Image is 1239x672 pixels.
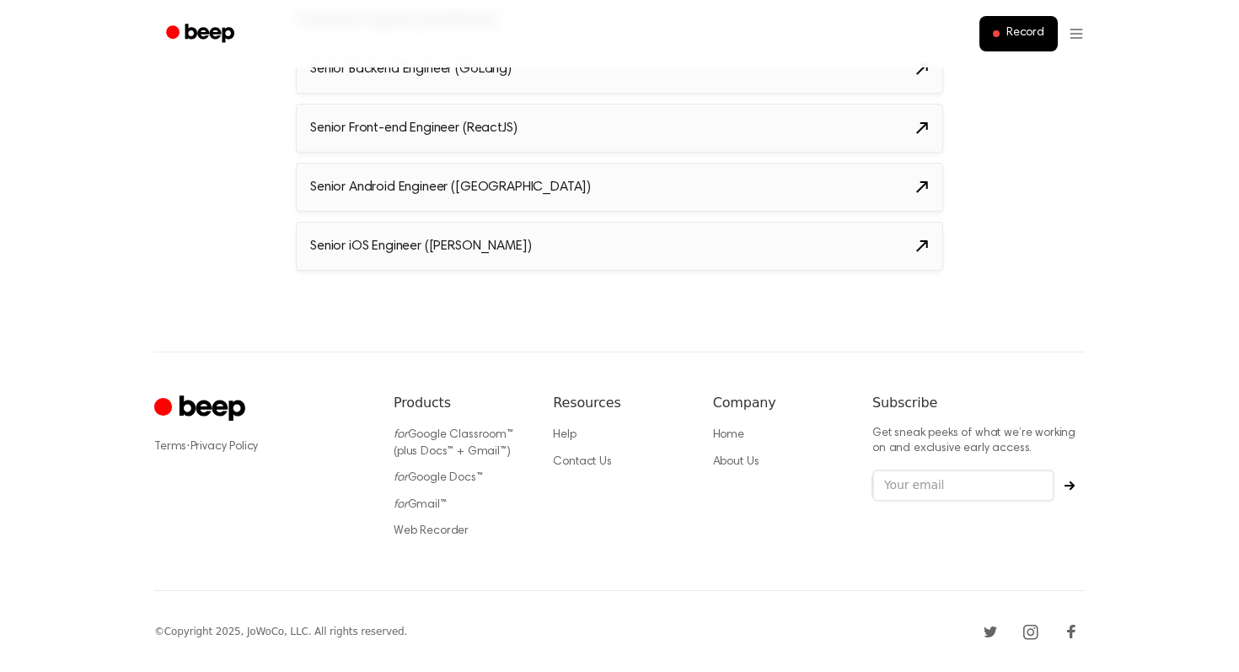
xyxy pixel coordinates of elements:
[713,393,845,413] h6: Company
[154,441,186,453] a: Terms
[394,429,408,441] i: for
[154,393,249,426] a: Cruip
[394,429,513,458] a: forGoogle Classroom™ (plus Docs™ + Gmail™)
[310,177,591,197] div: Senior Android Engineer ([GEOGRAPHIC_DATA])
[296,45,943,94] a: Senior Backend Engineer (GoLang)
[979,16,1058,51] button: Record
[1006,26,1044,41] span: Record
[553,456,611,468] a: Contact Us
[394,499,408,511] i: for
[154,438,367,455] div: ·
[190,441,259,453] a: Privacy Policy
[310,236,531,256] div: Senior iOS Engineer ([PERSON_NAME])
[310,59,512,79] div: Senior Backend Engineer (GoLang)
[1054,481,1085,491] button: Subscribe
[394,499,447,511] a: forGmail™
[553,429,576,441] a: Help
[872,470,1054,502] input: Your email
[296,104,943,153] a: Senior Front-end Engineer (ReactJS)
[1068,17,1085,51] button: Open menu
[310,118,517,138] div: Senior Front-end Engineer (ReactJS)
[872,393,1085,413] h6: Subscribe
[713,429,744,441] a: Home
[713,456,759,468] a: About Us
[553,393,685,413] h6: Resources
[296,163,943,212] a: Senior Android Engineer ([GEOGRAPHIC_DATA])
[394,393,526,413] h6: Products
[154,18,249,51] a: Beep
[154,624,407,639] div: © Copyright 2025, JoWoCo, LLC. All rights reserved.
[1058,618,1085,645] a: Facebook
[394,472,408,484] i: for
[394,525,469,537] a: Web Recorder
[977,618,1004,645] a: Twitter
[394,472,483,484] a: forGoogle Docs™
[1017,618,1044,645] a: Instagram
[296,222,943,271] a: Senior iOS Engineer ([PERSON_NAME])
[872,427,1085,456] p: Get sneak peeks of what we’re working on and exclusive early access.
